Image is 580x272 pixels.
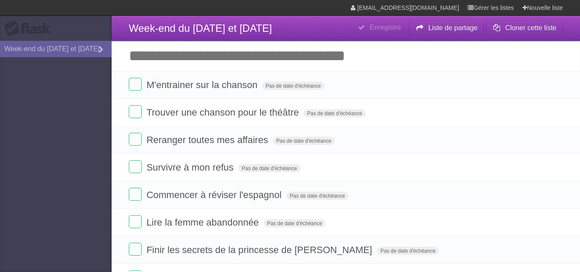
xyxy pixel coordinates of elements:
label: Fait [129,188,142,201]
label: Fait [129,78,142,91]
font: Survivre à mon refus [146,162,234,173]
font: Pas de date d'échéance [290,193,345,199]
font: Trouver une chanson pour le théâtre [146,107,299,118]
font: Pas de date d'échéance [266,83,321,89]
font: Finir les secrets de la princesse de [PERSON_NAME] [146,244,372,255]
font: Cloner cette liste [505,24,556,31]
label: Fait [129,105,142,118]
font: [EMAIL_ADDRESS][DOMAIN_NAME] [357,4,459,11]
font: Pas de date d'échéance [267,220,322,226]
button: Cloner cette liste [486,20,563,36]
font: Commencer à réviser l'espagnol [146,189,282,200]
font: Liste de partage [428,24,478,31]
font: M'entrainer sur la chanson [146,79,258,90]
button: Liste de partage [409,20,484,36]
font: Enregistré [370,24,401,31]
label: Fait [129,215,142,228]
font: Nouvelle liste [527,4,563,11]
font: Week-end du [DATE] et [DATE] [4,45,100,52]
font: Reranger toutes mes affaires [146,134,268,145]
label: Fait [129,243,142,256]
font: Pas de date d'échéance [242,165,297,171]
font: Gérer les listes [474,4,513,11]
font: Week-end du [DATE] et [DATE] [129,22,272,34]
font: Pas de date d'échéance [380,248,435,254]
font: Lire la femme abandonnée [146,217,259,228]
label: Fait [129,133,142,146]
font: Pas de date d'échéance [307,110,362,116]
font: Pas de date d'échéance [276,138,331,144]
label: Fait [129,160,142,173]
